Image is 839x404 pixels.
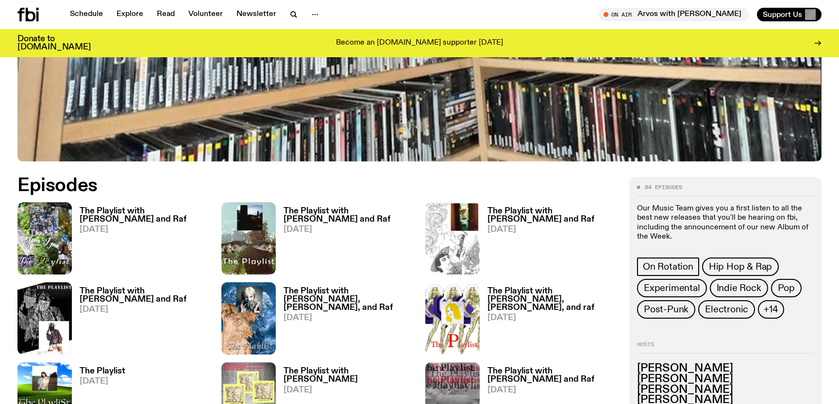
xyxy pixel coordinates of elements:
h3: Donate to [DOMAIN_NAME] [17,35,91,51]
h3: The Playlist [80,367,125,375]
span: Support Us [763,10,802,19]
h3: The Playlist with [PERSON_NAME], [PERSON_NAME], and Raf [284,287,414,312]
span: [DATE] [80,377,125,386]
span: [DATE] [284,314,414,322]
h3: The Playlist with [PERSON_NAME] and Raf [284,207,414,224]
span: Post-Punk [644,304,688,315]
p: Our Music Team gives you a first listen to all the best new releases that you'll be hearing on fb... [637,204,814,242]
span: On Rotation [643,261,693,272]
span: [DATE] [80,226,210,234]
a: Experimental [637,279,707,297]
a: Volunteer [183,8,229,21]
a: Electronic [698,300,755,319]
p: Become an [DOMAIN_NAME] supporter [DATE] [336,39,503,48]
a: Hip Hop & Rap [702,258,779,276]
a: The Playlist with [PERSON_NAME] and Raf[DATE] [72,287,210,355]
a: Pop [771,279,802,297]
h2: Episodes [17,177,550,194]
span: [DATE] [284,226,414,234]
button: Support Us [757,8,822,21]
span: [DATE] [284,386,414,394]
h3: The Playlist with [PERSON_NAME], [PERSON_NAME], and raf [487,287,618,312]
a: The Playlist with [PERSON_NAME], [PERSON_NAME], and raf[DATE] [480,287,618,355]
a: The Playlist with [PERSON_NAME] and Raf[DATE] [480,207,618,275]
span: Electronic [705,304,748,315]
span: [DATE] [487,226,618,234]
span: Pop [778,283,795,293]
span: Hip Hop & Rap [709,261,772,272]
button: +14 [758,300,784,319]
a: The Playlist with [PERSON_NAME] and Raf[DATE] [276,207,414,275]
a: Explore [111,8,149,21]
span: 84 episodes [645,185,682,190]
span: [DATE] [80,306,210,314]
a: Read [151,8,181,21]
a: The Playlist with [PERSON_NAME], [PERSON_NAME], and Raf[DATE] [276,287,414,355]
a: The Playlist with [PERSON_NAME] and Raf[DATE] [72,207,210,275]
span: +14 [764,304,778,315]
h3: [PERSON_NAME] [637,363,814,374]
span: [DATE] [487,386,618,394]
button: On AirArvos with [PERSON_NAME] [599,8,749,21]
h3: The Playlist with [PERSON_NAME] and Raf [487,367,618,384]
h2: Hosts [637,342,814,354]
a: Post-Punk [637,300,695,319]
span: [DATE] [487,314,618,322]
h3: The Playlist with [PERSON_NAME] [284,367,414,384]
h3: [PERSON_NAME] [637,385,814,395]
span: Experimental [644,283,700,293]
a: Indie Rock [710,279,768,297]
span: Indie Rock [717,283,761,293]
a: Newsletter [231,8,282,21]
h3: The Playlist with [PERSON_NAME] and Raf [80,287,210,304]
h3: The Playlist with [PERSON_NAME] and Raf [487,207,618,224]
span: Tune in live [609,11,744,18]
h3: The Playlist with [PERSON_NAME] and Raf [80,207,210,224]
a: On Rotation [637,258,699,276]
a: Schedule [64,8,109,21]
h3: [PERSON_NAME] [637,374,814,385]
